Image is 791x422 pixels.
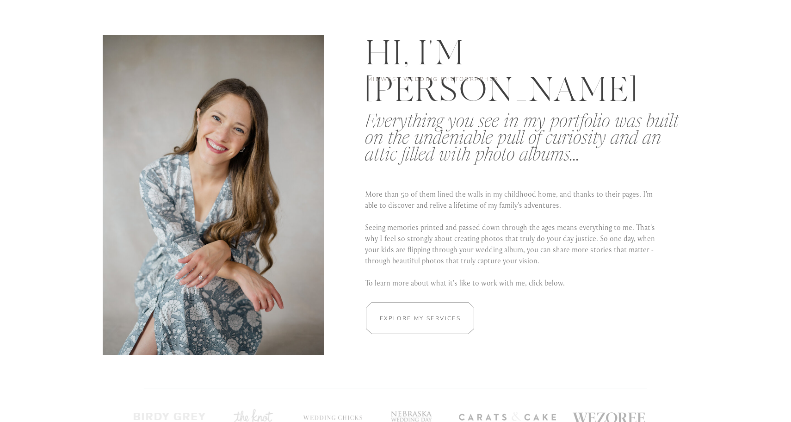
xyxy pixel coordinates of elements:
a: Explore my services [377,314,464,323]
p: More than 50 of them lined the walls in my childhood home, and thanks to their pages, I'm able to... [365,188,662,267]
h3: midwest Wedding Photographer [365,74,501,84]
p: Hi, I'm [PERSON_NAME] [365,35,637,69]
p: Everything you see in my portfolio was built on the undeniable pull of curiosity and an attic fil... [365,114,684,176]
